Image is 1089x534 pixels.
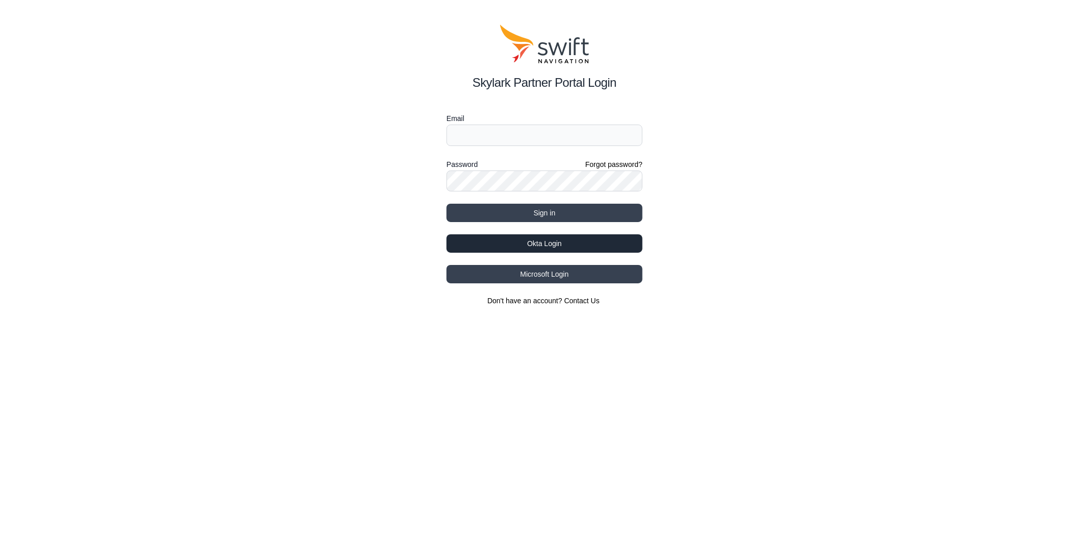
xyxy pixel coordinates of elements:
button: Okta Login [447,234,642,253]
a: Contact Us [564,297,600,305]
button: Microsoft Login [447,265,642,283]
label: Email [447,112,642,125]
h2: Skylark Partner Portal Login [447,74,642,92]
button: Sign in [447,204,642,222]
section: Don't have an account? [447,296,642,306]
a: Forgot password? [585,159,642,169]
label: Password [447,158,478,171]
